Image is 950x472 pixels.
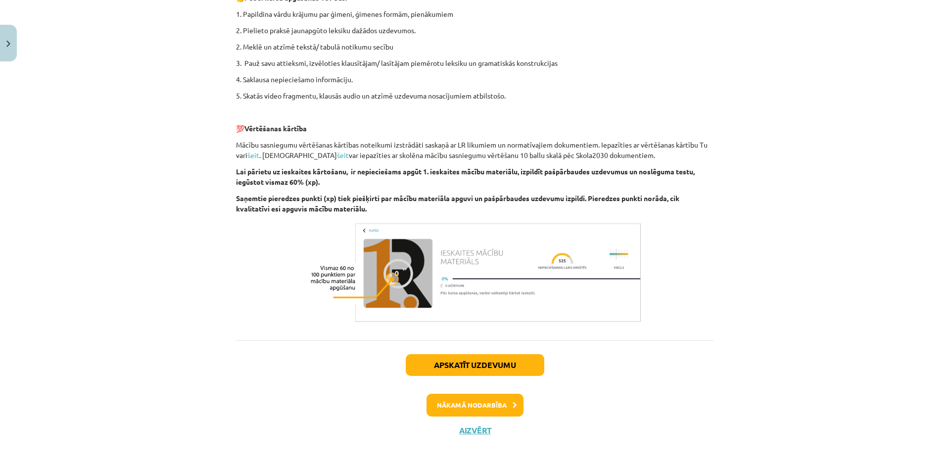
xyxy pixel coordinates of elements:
strong: Lai pārietu uz ieskaites kārtošanu, ir nepieciešams apgūt 1. ieskaites mācību materiālu, izpildīt... [236,167,695,186]
b: Vērtēšanas kārtība [244,124,307,133]
p: 5. Skatās video fragmentu, klausās audio un atzīmē uzdevuma nosacījumiem atbilstošo. [236,91,714,101]
a: šeit [247,151,259,159]
strong: Saņemtie pieredzes punkti (xp) tiek piešķirti par mācību materiāla apguvi un pašpārbaudes uzdevum... [236,194,679,213]
p: 💯 [236,123,714,134]
p: 2. Pielieto praksē jaunapgūto leksiku dažādos uzdevumos. [236,25,714,36]
p: Mācību sasniegumu vērtēšanas kārtības noteikumi izstrādāti saskaņā ar LR likumiem un normatīvajie... [236,140,714,160]
button: Apskatīt uzdevumu [406,354,544,376]
a: šeit [337,151,349,159]
button: Nākamā nodarbība [427,394,523,417]
button: Aizvērt [456,425,494,435]
p: 1. Papildina vārdu krājumu par ģimeni, ģimenes formām, pienākumiem [236,9,714,19]
p: 2. Meklē un atzīmē tekstā/ tabulā notikumu secību [236,42,714,52]
p: 3. Pauž savu attieksmi, izvēloties klausītājam/ lasītājam piemērotu leksiku un gramatiskās konstr... [236,58,714,68]
p: 4. Saklausa nepieciešamo informāciju. [236,74,714,85]
img: icon-close-lesson-0947bae3869378f0d4975bcd49f059093ad1ed9edebbc8119c70593378902aed.svg [6,41,10,47]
